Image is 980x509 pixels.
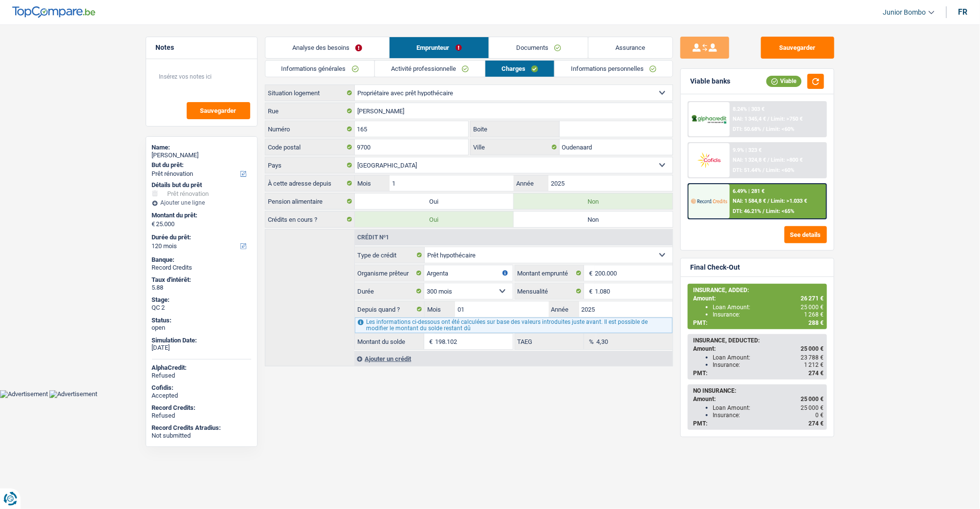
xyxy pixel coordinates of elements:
[265,157,355,173] label: Pays
[555,61,673,77] a: Informations personnelles
[805,361,824,368] span: 1 212 €
[265,175,355,191] label: À cette adresse depuis
[152,304,251,312] div: QC 2
[733,167,761,173] span: DTI: 51.44%
[761,37,834,59] button: Sauvegarder
[152,233,249,241] label: Durée du prêt:
[514,175,548,191] label: Année
[733,208,761,214] span: DTI: 46.21%
[152,404,251,412] div: Record Credits:
[485,61,554,77] a: Charges
[691,77,731,85] div: Viable banks
[265,61,375,77] a: Informations générales
[809,370,824,377] span: 274 €
[355,301,425,317] label: Depuis quand ?
[771,116,803,122] span: Limit: >750 €
[152,276,251,284] div: Taux d'intérêt:
[694,345,824,352] div: Amount:
[691,151,727,169] img: Cofidis
[265,37,390,58] a: Analyse des besoins
[784,226,827,243] button: See details
[355,334,424,349] label: Montant du solde
[733,126,761,132] span: DTI: 50.68%
[152,284,251,292] div: 5.88
[801,354,824,361] span: 23 788 €
[767,157,769,163] span: /
[265,85,355,101] label: Situation logement
[713,354,824,361] div: Loan Amount:
[801,345,824,352] span: 25 000 €
[152,372,251,380] div: Refused
[875,4,935,21] a: Junior Bombo
[713,304,824,311] div: Loan Amount:
[424,334,435,349] span: €
[152,212,249,219] label: Montant du prêt:
[265,121,355,137] label: Numéro
[767,198,769,204] span: /
[200,107,237,114] span: Sauvegarder
[883,8,926,17] span: Junior Bombo
[152,199,251,206] div: Ajouter une ligne
[156,43,247,52] h5: Notes
[694,287,824,294] div: INSURANCE, ADDED:
[584,334,596,349] span: %
[713,412,824,419] div: Insurance:
[809,420,824,427] span: 274 €
[152,151,251,159] div: [PERSON_NAME]
[766,167,794,173] span: Limit: <60%
[152,392,251,400] div: Accepted
[355,193,514,209] label: Oui
[152,344,251,352] div: [DATE]
[152,412,251,420] div: Refused
[390,37,489,58] a: Emprunteur
[713,311,824,318] div: Insurance:
[265,193,355,209] label: Pension alimentaire
[733,106,764,112] div: 8.24% | 303 €
[187,102,250,119] button: Sauvegarder
[694,396,824,403] div: Amount:
[771,157,803,163] span: Limit: >800 €
[152,144,251,151] div: Name:
[355,318,672,333] div: Les informations ci-dessous ont été calculées sur base des valeurs introduites juste avant. Il es...
[152,220,155,228] span: €
[265,139,355,155] label: Code postal
[801,295,824,302] span: 26 271 €
[801,404,824,411] span: 25 000 €
[713,404,824,411] div: Loan Amount:
[355,175,390,191] label: Mois
[152,161,249,169] label: But du prêt:
[579,301,673,317] input: AAAA
[801,396,824,403] span: 25 000 €
[548,175,672,191] input: AAAA
[471,139,560,155] label: Ville
[694,387,824,394] div: NO INSURANCE:
[375,61,485,77] a: Activité professionnelle
[152,364,251,372] div: AlphaCredit:
[584,265,595,281] span: €
[514,212,673,227] label: Non
[152,324,251,332] div: open
[514,193,673,209] label: Non
[733,147,762,153] div: 9.9% | 323 €
[733,157,766,163] span: NAI: 1 324,8 €
[355,212,514,227] label: Oui
[691,192,727,210] img: Record Credits
[152,317,251,324] div: Status:
[762,208,764,214] span: /
[694,295,824,302] div: Amount:
[801,304,824,311] span: 25 000 €
[958,7,968,17] div: fr
[152,264,251,272] div: Record Credits
[152,337,251,344] div: Simulation Date:
[355,247,425,263] label: Type de crédit
[265,212,355,227] label: Crédits en cours ?
[489,37,588,58] a: Documents
[515,334,585,349] label: TAEG
[588,37,673,58] a: Assurance
[805,311,824,318] span: 1 268 €
[12,6,95,18] img: TopCompare Logo
[425,301,455,317] label: Mois
[355,265,424,281] label: Organisme prêteur
[152,181,251,189] div: Détails but du prêt
[455,301,548,317] input: MM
